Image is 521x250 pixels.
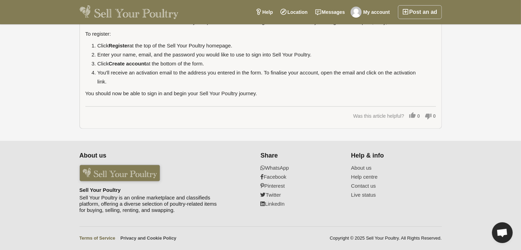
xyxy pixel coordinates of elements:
a: WhatsApp [261,165,343,171]
span: 0 [417,113,420,119]
a: Messages [311,5,349,19]
img: Ms Edmunds [351,7,362,18]
a: About us [351,165,433,171]
img: Sell Your Poultry [80,5,179,19]
a: Twitter [261,192,343,198]
p: To register: [85,29,436,38]
span: 0 [433,113,436,119]
p: You should now be able to sign in and begin your Sell Your Poultry journey. [85,89,436,98]
a: Post an ad [398,5,442,19]
a: 0 [409,112,420,120]
h4: About us [80,152,219,160]
a: Open chat [492,222,513,243]
li: Click at the top of the Sell Your Poultry homepage. [97,41,424,50]
strong: Create account [109,61,146,66]
span: Was this article helpful? [353,112,404,120]
a: Location [277,5,311,19]
span: Copyright © 2025 Sell Your Poultry. All Rights Reserved. [330,235,442,244]
a: Live status [351,192,433,198]
li: Click at the bottom of the form. [97,59,424,68]
a: Terms of Service [80,235,115,241]
a: Help centre [351,174,433,180]
a: Privacy and Cookie Policy [120,235,176,241]
a: Pinterest [261,183,343,189]
strong: Register [109,43,129,48]
a: Facebook [261,174,343,180]
h4: Share [261,152,343,160]
img: Sell Your Poultry [80,165,160,181]
a: 0 [425,112,436,120]
a: Contact us [351,183,433,189]
a: Help [252,5,277,19]
li: You'll receive an activation email to the address you entered in the form. To finalise your accou... [97,68,424,86]
a: My account [349,5,394,19]
li: Enter your name, email, and the password you would like to use to sign into Sell Your Poultry. [97,50,424,59]
p: Sell Your Poultry is an online marketplace and classifieds platform, offering a diverse selection... [80,195,219,213]
h4: Help & info [351,152,433,160]
a: LinkedIn [261,201,343,207]
strong: Sell Your Poultry [80,187,121,193]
